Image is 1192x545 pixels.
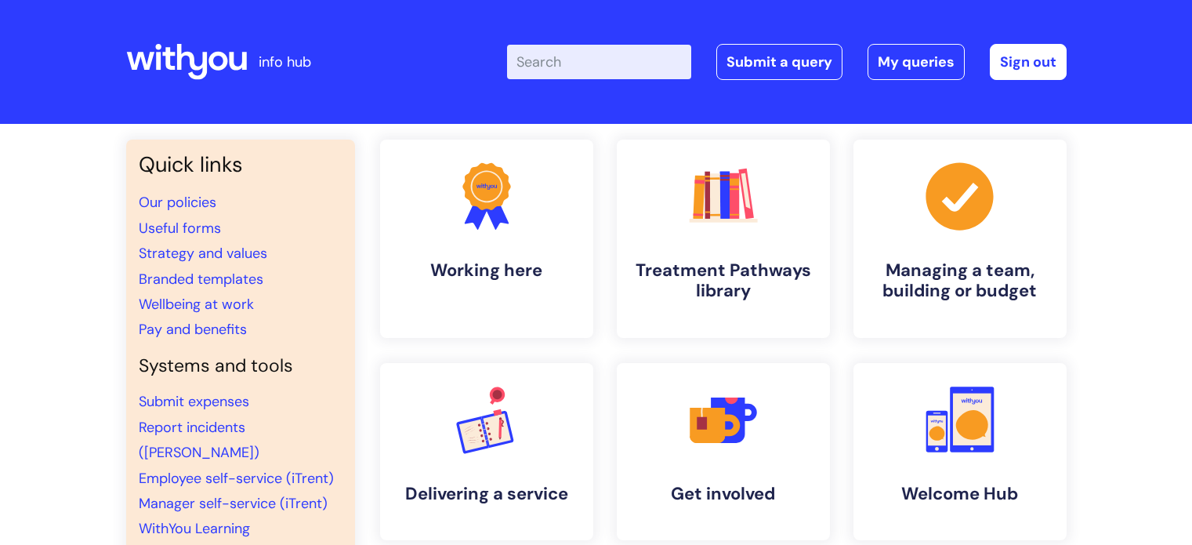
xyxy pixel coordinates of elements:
a: Submit expenses [139,392,249,411]
h4: Welcome Hub [866,484,1054,504]
a: Manager self-service (iTrent) [139,494,328,513]
a: Managing a team, building or budget [853,140,1067,338]
a: Our policies [139,193,216,212]
a: Sign out [990,44,1067,80]
h4: Managing a team, building or budget [866,260,1054,302]
input: Search [507,45,691,79]
a: Working here [380,140,593,338]
a: Treatment Pathways library [617,140,830,338]
h4: Working here [393,260,581,281]
a: WithYou Learning [139,519,250,538]
h4: Delivering a service [393,484,581,504]
a: Branded templates [139,270,263,289]
div: | - [507,44,1067,80]
a: Welcome Hub [853,363,1067,540]
h3: Quick links [139,152,342,177]
p: info hub [259,49,311,74]
a: Strategy and values [139,244,267,263]
h4: Treatment Pathways library [629,260,817,302]
a: Delivering a service [380,363,593,540]
a: Employee self-service (iTrent) [139,469,334,488]
a: Wellbeing at work [139,295,254,314]
a: Report incidents ([PERSON_NAME]) [139,418,259,462]
h4: Systems and tools [139,355,342,377]
h4: Get involved [629,484,817,504]
a: Useful forms [139,219,221,238]
a: My queries [868,44,965,80]
a: Pay and benefits [139,320,247,339]
a: Submit a query [716,44,842,80]
a: Get involved [617,363,830,540]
